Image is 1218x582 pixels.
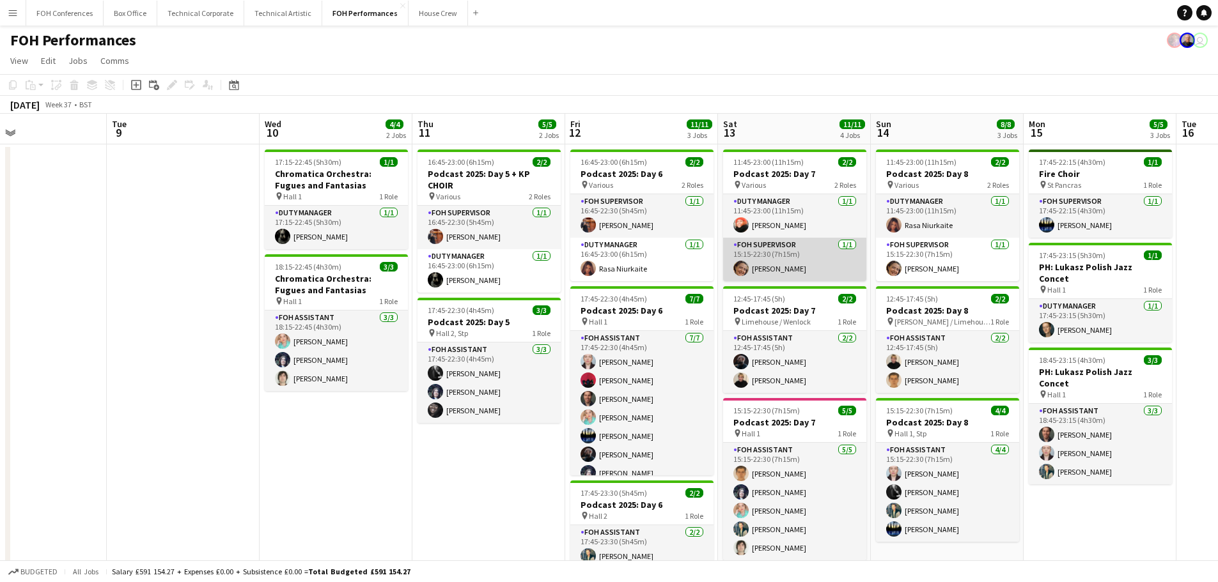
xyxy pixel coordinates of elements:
div: 17:15-22:45 (5h30m)1/1Chromatica Orchestra: Fugues and Fantasias Hall 11 RoleDuty Manager1/117:15... [265,149,408,249]
span: Tue [1182,118,1196,130]
span: 5/5 [838,406,856,415]
span: 1 Role [838,317,856,326]
app-card-role: FOH Supervisor1/115:15-22:30 (7h15m)[PERSON_NAME] [723,238,866,281]
button: House Crew [409,1,468,26]
div: 3 Jobs [1150,130,1170,140]
app-card-role: FOH Supervisor1/117:45-22:15 (4h30m)[PERSON_NAME] [1029,194,1172,238]
app-card-role: Duty Manager1/116:45-23:00 (6h15m)[PERSON_NAME] [418,249,561,293]
span: 3/3 [1144,355,1162,365]
app-job-card: 11:45-23:00 (11h15m)2/2Podcast 2025: Day 7 Various2 RolesDuty Manager1/111:45-23:00 (11h15m)[PERS... [723,149,866,281]
span: Thu [418,118,433,130]
span: Edit [41,55,56,66]
h3: Podcast 2025: Day 8 [876,168,1019,180]
span: 5/5 [1150,119,1167,129]
span: 1/1 [1144,250,1162,260]
span: 8/8 [997,119,1015,129]
span: Hall 1 [283,296,302,306]
span: 14 [874,125,891,140]
div: 3 Jobs [687,130,712,140]
app-card-role: FOH Assistant3/318:45-23:15 (4h30m)[PERSON_NAME][PERSON_NAME][PERSON_NAME] [1029,404,1172,484]
h3: Podcast 2025: Day 7 [723,305,866,316]
span: 3/3 [533,305,550,315]
span: Tue [112,118,127,130]
span: 15 [1027,125,1045,140]
h3: Podcast 2025: Day 5 + KP CHOIR [418,168,561,191]
span: 11:45-23:00 (11h15m) [733,157,804,167]
app-card-role: FOH Assistant3/317:45-22:30 (4h45m)[PERSON_NAME][PERSON_NAME][PERSON_NAME] [418,342,561,423]
app-card-role: FOH Assistant7/717:45-22:30 (4h45m)[PERSON_NAME][PERSON_NAME][PERSON_NAME][PERSON_NAME][PERSON_NA... [570,331,714,486]
span: Total Budgeted £591 154.27 [308,567,410,576]
a: Jobs [63,52,93,69]
span: Hall 1 [589,317,607,326]
span: 9 [110,125,127,140]
div: BST [79,100,92,109]
span: 2/2 [685,157,703,167]
app-job-card: 17:45-22:15 (4h30m)1/1Fire Choir St Pancras1 RoleFOH Supervisor1/117:45-22:15 (4h30m)[PERSON_NAME] [1029,149,1172,238]
button: Box Office [104,1,157,26]
span: Hall 2 [589,511,607,521]
span: 11:45-23:00 (11h15m) [886,157,956,167]
span: 1 Role [379,296,398,306]
span: 13 [721,125,737,140]
div: 17:45-22:30 (4h45m)3/3Podcast 2025: Day 5 Hall 2, Stp1 RoleFOH Assistant3/317:45-22:30 (4h45m)[PE... [418,298,561,423]
h3: Podcast 2025: Day 7 [723,417,866,428]
span: 2 Roles [987,180,1009,190]
h3: Podcast 2025: Day 7 [723,168,866,180]
h3: Podcast 2025: Day 6 [570,305,714,316]
span: Hall 1 [283,192,302,201]
span: [PERSON_NAME] / Limehouse / Wenlock + STP [894,317,990,326]
span: 16 [1180,125,1196,140]
span: 11/11 [687,119,712,129]
span: 17:45-22:30 (4h45m) [428,305,494,315]
button: FOH Performances [322,1,409,26]
span: 15:15-22:30 (7h15m) [733,406,800,415]
div: 2 Jobs [539,130,559,140]
span: 11 [416,125,433,140]
app-user-avatar: Nathan PERM Birdsall [1192,33,1208,48]
a: Edit [36,52,61,69]
app-job-card: 11:45-23:00 (11h15m)2/2Podcast 2025: Day 8 Various2 RolesDuty Manager1/111:45-23:00 (11h15m)Rasa ... [876,149,1019,281]
span: 2/2 [838,157,856,167]
span: 7/7 [685,294,703,303]
button: Technical Corporate [157,1,244,26]
h3: PH: Lukasz Polish Jazz Concet [1029,366,1172,389]
div: [DATE] [10,98,40,111]
app-card-role: Duty Manager1/111:45-23:00 (11h15m)[PERSON_NAME] [723,194,866,238]
div: 17:45-23:15 (5h30m)1/1PH: Lukasz Polish Jazz Concet Hall 11 RoleDuty Manager1/117:45-23:15 (5h30m... [1029,243,1172,342]
span: 17:15-22:45 (5h30m) [275,157,341,167]
h3: Podcast 2025: Day 8 [876,305,1019,316]
span: Sat [723,118,737,130]
span: View [10,55,28,66]
h3: PH: Lukasz Polish Jazz Concet [1029,261,1172,284]
span: 2 Roles [682,180,703,190]
app-card-role: FOH Assistant5/515:15-22:30 (7h15m)[PERSON_NAME][PERSON_NAME][PERSON_NAME][PERSON_NAME][PERSON_NAME] [723,443,866,560]
span: 1 Role [1143,180,1162,190]
app-job-card: 12:45-17:45 (5h)2/2Podcast 2025: Day 8 [PERSON_NAME] / Limehouse / Wenlock + STP1 RoleFOH Assista... [876,286,1019,393]
app-job-card: 15:15-22:30 (7h15m)4/4Podcast 2025: Day 8 Hall 1, Stp1 RoleFOH Assistant4/415:15-22:30 (7h15m)[PE... [876,398,1019,542]
span: 1 Role [990,429,1009,438]
app-card-role: Duty Manager1/116:45-23:00 (6h15m)Rasa Niurkaite [570,238,714,281]
span: St Pancras [1047,180,1081,190]
span: 15:15-22:30 (7h15m) [886,406,953,415]
span: 17:45-23:30 (5h45m) [581,488,647,498]
span: Hall 1, Stp [894,429,926,438]
span: Comms [100,55,129,66]
h3: Podcast 2025: Day 6 [570,499,714,510]
span: Various [436,192,460,201]
app-job-card: 16:45-23:00 (6h15m)2/2Podcast 2025: Day 6 Various2 RolesFOH Supervisor1/116:45-22:30 (5h45m)[PERS... [570,149,714,281]
span: Various [742,180,766,190]
span: Various [589,180,613,190]
button: Budgeted [6,565,59,579]
span: 17:45-22:30 (4h45m) [581,294,647,303]
h3: Podcast 2025: Day 6 [570,168,714,180]
h3: Chromatica Orchestra: Fugues and Fantasias [265,273,408,296]
app-card-role: FOH Assistant2/212:45-17:45 (5h)[PERSON_NAME][PERSON_NAME] [723,331,866,393]
app-job-card: 16:45-23:00 (6h15m)2/2Podcast 2025: Day 5 + KP CHOIR Various2 RolesFOH Supervisor1/116:45-22:30 (... [418,149,561,293]
div: 3 Jobs [997,130,1017,140]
